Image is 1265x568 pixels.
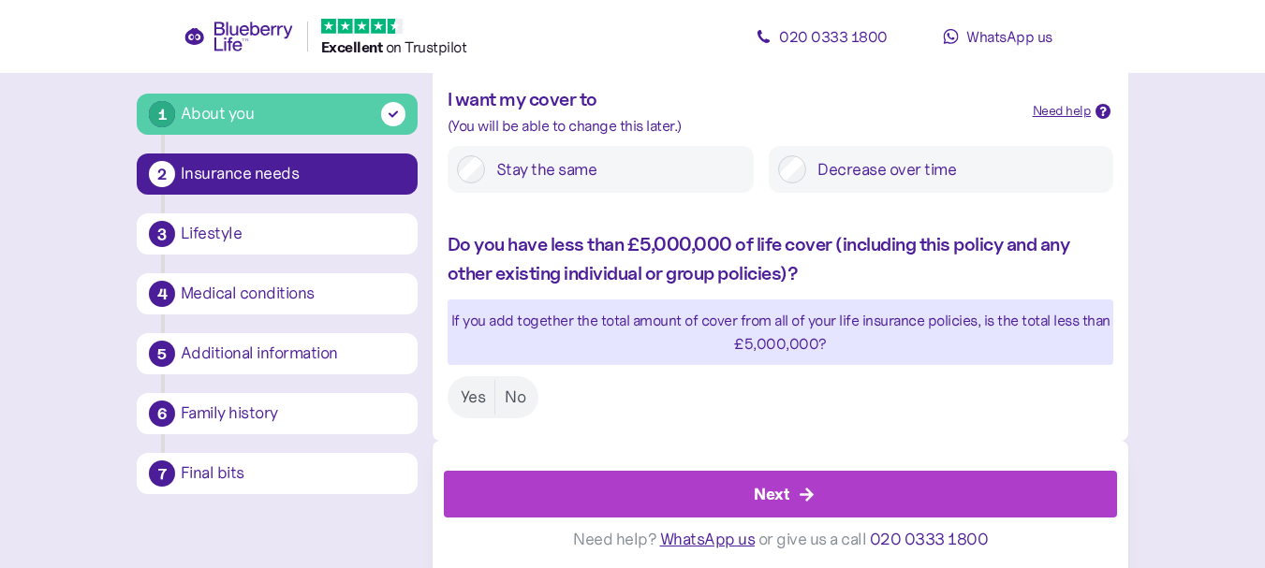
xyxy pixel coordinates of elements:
a: 020 0333 1800 [738,18,906,55]
button: 1About you [137,94,418,135]
span: on Trustpilot [386,37,467,56]
div: 1 [149,101,175,127]
div: Lifestyle [181,226,405,242]
label: Yes [451,380,495,415]
div: 4 [149,281,175,307]
label: Stay the same [485,155,744,183]
div: Medical conditions [181,285,405,302]
div: 5 [149,341,175,367]
div: 6 [149,401,175,427]
div: 3 [149,221,175,247]
div: Additional information [181,345,405,362]
div: Need help [1033,101,1092,122]
button: 3Lifestyle [137,213,418,255]
button: 2Insurance needs [137,153,418,195]
div: Final bits [181,465,405,482]
div: Insurance needs [181,166,405,182]
div: If you add together the total amount of cover from all of your life insurance policies, is the to... [448,309,1113,356]
button: 4Medical conditions [137,273,418,314]
a: WhatsApp us [914,18,1082,55]
div: 2 [149,161,175,187]
button: Next [444,471,1117,517]
div: 7 [149,460,175,487]
button: 7Final bits [137,453,418,494]
div: Next [754,482,789,507]
div: About you [181,101,255,126]
span: WhatsApp us [966,27,1052,46]
div: I want my cover to [448,85,1018,114]
div: Do you have less than £5,000,000 of life cover (including this policy and any other existing indi... [448,230,1113,288]
span: 020 0333 1800 [870,529,989,549]
span: 020 0333 1800 [779,27,888,46]
label: No [495,380,535,415]
button: 5Additional information [137,333,418,374]
span: WhatsApp us [660,529,756,549]
span: Excellent ️ [321,37,386,56]
button: 6Family history [137,393,418,434]
div: Need help? or give us a call [444,517,1117,561]
div: Family history [181,405,405,422]
div: (You will be able to change this later.) [448,114,1018,138]
label: Decrease over time [806,155,1104,183]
